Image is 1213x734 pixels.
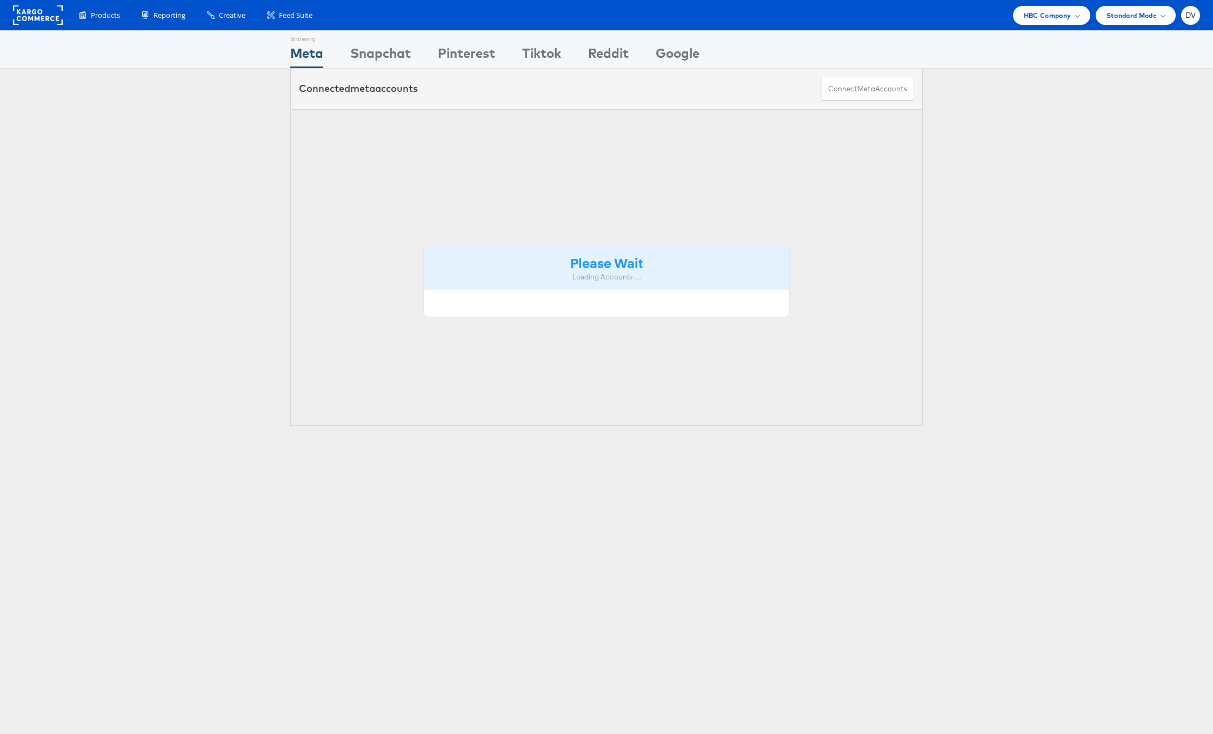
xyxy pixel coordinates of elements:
span: meta [350,82,375,95]
div: Reddit [588,44,629,68]
span: Standard Mode [1107,10,1157,21]
div: Tiktok [522,44,561,68]
span: Reporting [154,10,185,21]
span: meta [857,84,875,94]
div: Snapchat [350,44,411,68]
div: Showing [290,31,323,44]
span: HBC Company [1024,10,1071,21]
span: Creative [219,10,245,21]
div: Pinterest [438,44,495,68]
strong: Please Wait [570,253,643,271]
span: Products [91,10,120,21]
div: Meta [290,44,323,68]
div: Loading Accounts .... [432,272,781,282]
button: ConnectmetaAccounts [821,77,914,101]
div: Google [656,44,699,68]
div: Connected accounts [299,82,418,96]
span: DV [1185,12,1196,19]
span: Feed Suite [279,10,312,21]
